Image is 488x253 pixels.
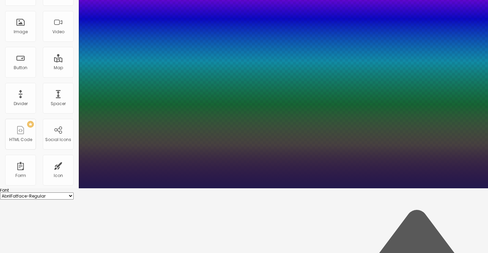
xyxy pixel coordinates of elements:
[52,29,64,34] div: Video
[14,101,28,106] div: Divider
[54,173,63,178] div: Icon
[54,65,63,70] div: Map
[14,65,27,70] div: Button
[45,137,71,142] div: Social Icons
[14,29,28,34] div: Image
[51,101,66,106] div: Spacer
[15,173,26,178] div: Form
[9,137,32,142] div: HTML Code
